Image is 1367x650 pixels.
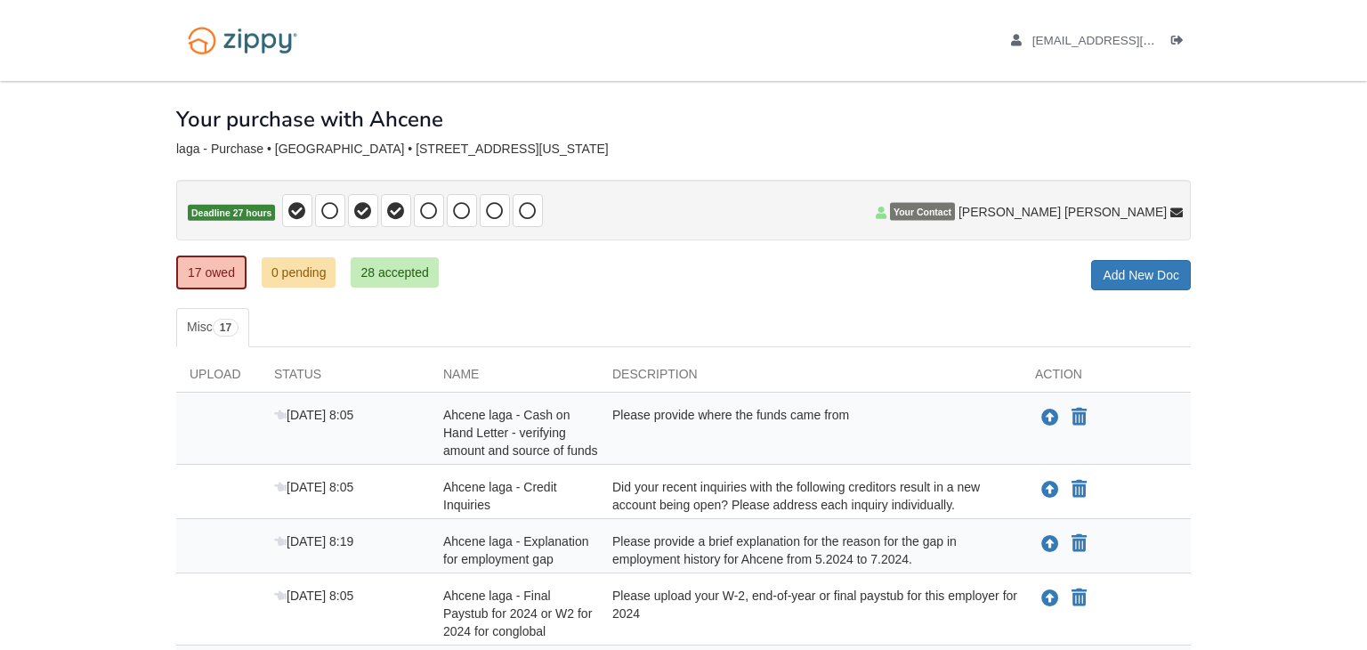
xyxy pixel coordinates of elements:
span: Ahcene laga - Final Paystub for 2024 or W2 for 2024 for conglobal [443,589,592,638]
div: Action [1022,365,1191,392]
h1: Your purchase with Ahcene [176,108,443,131]
a: 17 owed [176,256,247,289]
span: Ahcene laga - Cash on Hand Letter - verifying amount and source of funds [443,408,598,458]
div: Please upload your W-2, end-of-year or final paystub for this employer for 2024 [599,587,1022,640]
a: Add New Doc [1091,260,1191,290]
button: Upload Ahcene laga - Final Paystub for 2024 or W2 for 2024 for conglobal [1039,587,1061,610]
a: Log out [1171,34,1191,52]
div: Please provide where the funds came from [599,406,1022,459]
span: Ahcene laga - Explanation for employment gap [443,534,588,566]
div: Upload [176,365,261,392]
a: 28 accepted [351,257,438,288]
a: Misc [176,308,249,347]
div: Description [599,365,1022,392]
span: [DATE] 8:05 [274,480,353,494]
span: Your Contact [890,203,955,221]
div: Status [261,365,430,392]
button: Declare Ahcene laga - Credit Inquiries not applicable [1070,479,1088,500]
span: l.celine19@yahoo.com [1032,34,1236,47]
span: Ahcene laga - Credit Inquiries [443,480,557,512]
span: [DATE] 8:05 [274,408,353,422]
button: Upload Ahcene laga - Credit Inquiries [1039,478,1061,501]
div: Please provide a brief explanation for the reason for the gap in employment history for Ahcene fr... [599,532,1022,568]
button: Declare Ahcene laga - Final Paystub for 2024 or W2 for 2024 for conglobal not applicable [1070,588,1088,609]
a: 0 pending [262,257,336,288]
span: [DATE] 8:05 [274,589,353,603]
span: [PERSON_NAME] [PERSON_NAME] [959,203,1167,221]
img: Logo [176,18,309,63]
span: 17 [213,319,239,337]
button: Upload Ahcene laga - Cash on Hand Letter - verifying amount and source of funds [1039,406,1061,429]
button: Declare Ahcene laga - Cash on Hand Letter - verifying amount and source of funds not applicable [1070,407,1088,428]
span: [DATE] 8:19 [274,534,353,548]
a: edit profile [1011,34,1236,52]
button: Declare Ahcene laga - Explanation for employment gap not applicable [1070,533,1088,555]
div: Did your recent inquiries with the following creditors result in a new account being open? Please... [599,478,1022,514]
span: Deadline 27 hours [188,205,275,222]
div: Name [430,365,599,392]
button: Upload Ahcene laga - Explanation for employment gap [1039,532,1061,556]
div: laga - Purchase • [GEOGRAPHIC_DATA] • [STREET_ADDRESS][US_STATE] [176,142,1191,157]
